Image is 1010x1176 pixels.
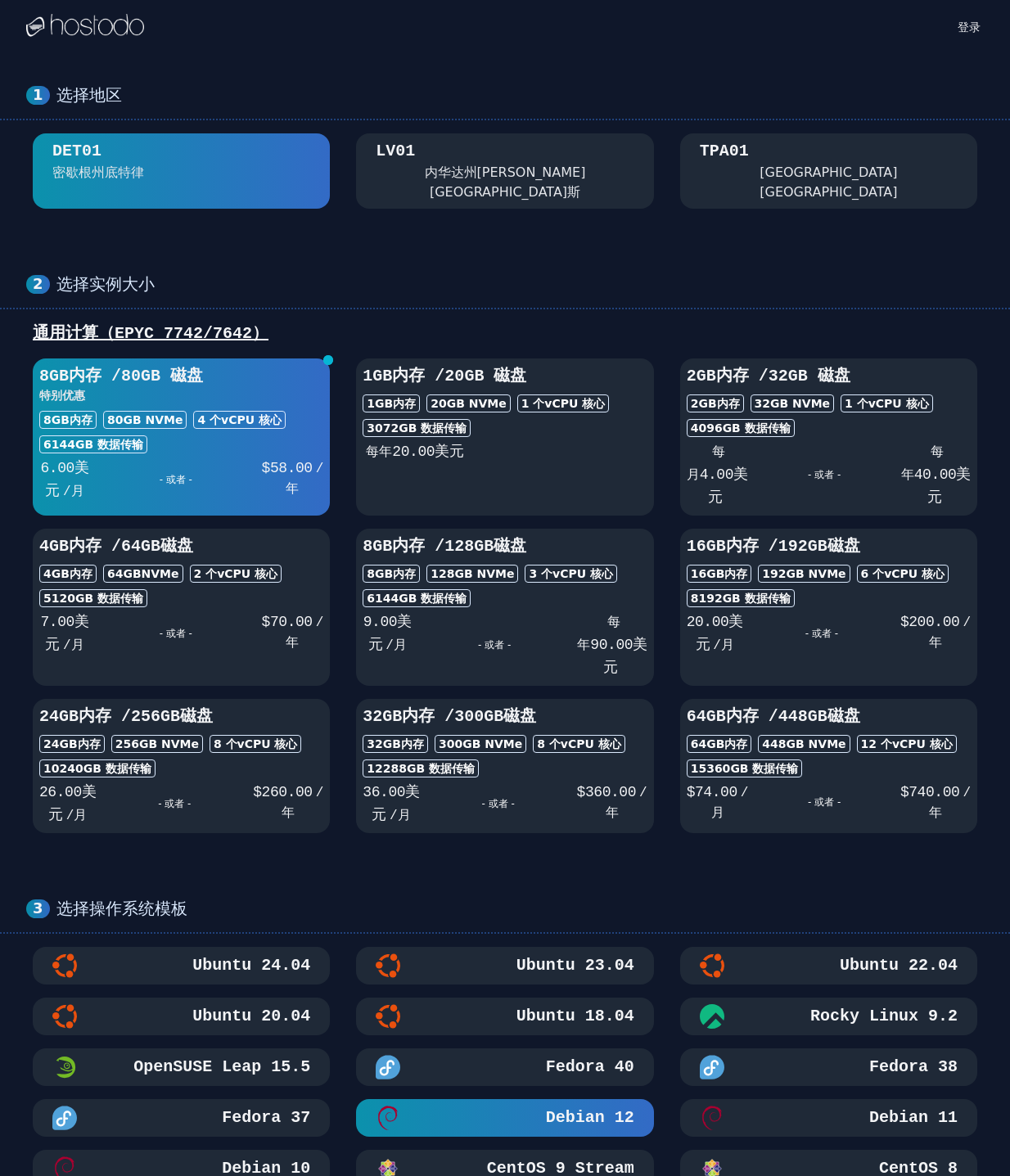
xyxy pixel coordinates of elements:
[691,567,725,580] font: 16GB
[958,20,981,34] font: 登录
[363,707,402,726] font: 32GB
[356,1099,653,1137] button: Debian 12Debian 12
[577,784,585,800] font: $
[367,762,407,775] font: 12288
[160,628,192,639] font: - 或者 -
[33,86,43,103] font: 1
[909,784,959,800] font: 740.00
[214,737,237,750] font: 8 个
[115,737,139,750] font: 256
[810,1007,958,1025] font: Rocky Linux 9.2
[141,367,203,385] font: GB 磁盘
[687,367,716,385] font: 2GB
[253,784,261,800] font: $
[444,537,494,556] font: 128GB
[363,614,397,630] font: 9.00
[158,798,191,809] font: - 或者 -
[700,142,749,160] font: TPA01
[544,397,605,410] font: vCPU 核心
[454,567,514,580] font: GB NVMe
[52,953,77,978] img: Ubuntu 24.04
[713,638,734,653] font: /月
[691,397,717,410] font: 2GB
[425,164,586,200] font: 内华达州[PERSON_NAME][GEOGRAPHIC_DATA]斯
[107,413,123,426] font: 80
[755,397,770,410] font: 32
[691,592,723,605] font: 8192
[180,707,213,726] font: 磁盘
[43,737,78,750] font: 24GB
[237,737,298,750] font: vCPU 核心
[66,809,88,823] font: /月
[393,397,416,410] font: 内存
[909,614,959,630] font: 200.00
[70,567,92,580] font: 内存
[700,466,733,483] font: 4.00
[431,397,446,410] font: 20
[680,133,977,209] button: TPA01 [GEOGRAPHIC_DATA][GEOGRAPHIC_DATA]
[680,1099,977,1137] button: Debian 11Debian 11
[192,956,310,975] font: Ubuntu 24.04
[41,460,74,476] font: 6.00
[52,164,144,180] font: 密歇根州底特律
[716,367,769,385] font: 内存 /
[56,274,155,294] font: 选择实例大小
[770,397,830,410] font: GB NVMe
[392,537,444,556] font: 内存 /
[52,1106,77,1130] img: Fedora 37
[142,567,179,580] font: NVMe
[33,1099,330,1137] button: Fedora 37Fedora 37
[399,421,467,435] font: GB 数据传输
[687,614,729,630] font: 20.00
[43,592,75,605] font: 5120
[687,784,695,800] font: $
[680,699,977,833] button: 64GB内存 /448GB磁盘64GB内存448GB NVMe12 个vCPU 核心15360GB 数据传输$74.00/月- 或者 -$740.00/年
[603,637,647,676] font: 美元
[376,1055,400,1079] img: Fedora 40
[805,628,838,639] font: - 或者 -
[56,899,187,918] font: 选择操作系统模板
[464,367,526,385] font: GB 磁盘
[131,707,180,726] font: 256GB
[431,567,454,580] font: 128
[869,1108,958,1127] font: Debian 11
[454,707,503,726] font: 300GB
[723,421,791,435] font: GB 数据传输
[121,367,141,385] font: 80
[778,707,827,726] font: 448GB
[845,397,868,410] font: 1 个
[762,567,786,580] font: 192
[367,737,401,750] font: 32GB
[724,567,747,580] font: 内存
[367,567,393,580] font: 8GB
[356,699,653,833] button: 32GB内存 /300GB磁盘32GB内存300GB NVMe8 个vCPU 核心12288GB 数据传输36.00美元/月- 或者 -$360.00/年
[537,737,561,750] font: 8 个
[33,998,330,1035] button: Ubuntu 20.04Ubuntu 20.04
[33,358,330,516] button: 8GB内存 /80GB 磁盘特别优惠8GB内存80GB NVMe4 个vCPU 核心6144GB 数据传输6.00美元/月- 或者 -$58.00/年
[868,397,929,410] font: vCPU 核心
[52,1055,77,1079] img: OpenSUSE Leap 15.5 极简版
[884,567,945,580] font: vCPU 核心
[83,762,151,775] font: GB 数据传输
[861,737,892,750] font: 12 个
[730,762,798,775] font: GB 数据传输
[356,529,653,686] button: 8GB内存 /128GB磁盘8GB内存128GB NVMe3 个vCPU 核心6144GB 数据传输9.00美元/月- 或者 -每年90.00美元
[366,445,392,460] font: 每年
[39,367,69,385] font: 8GB
[503,707,536,726] font: 磁盘
[52,1004,77,1029] img: Ubuntu 20.04
[769,367,788,385] font: 32
[462,737,522,750] font: GB NVMe
[695,784,737,800] font: 74.00
[69,367,121,385] font: 内存 /
[139,737,199,750] font: GB NVMe
[778,537,827,556] font: 192GB
[717,397,740,410] font: 内存
[401,737,424,750] font: 内存
[900,784,909,800] font: $
[33,947,330,985] button: Ubuntu 24.04Ubuntu 24.04
[39,537,69,556] font: 4GB
[192,1007,310,1025] font: Ubuntu 20.04
[762,737,786,750] font: 448
[356,998,653,1035] button: Ubuntu 18.04Ubuntu 18.04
